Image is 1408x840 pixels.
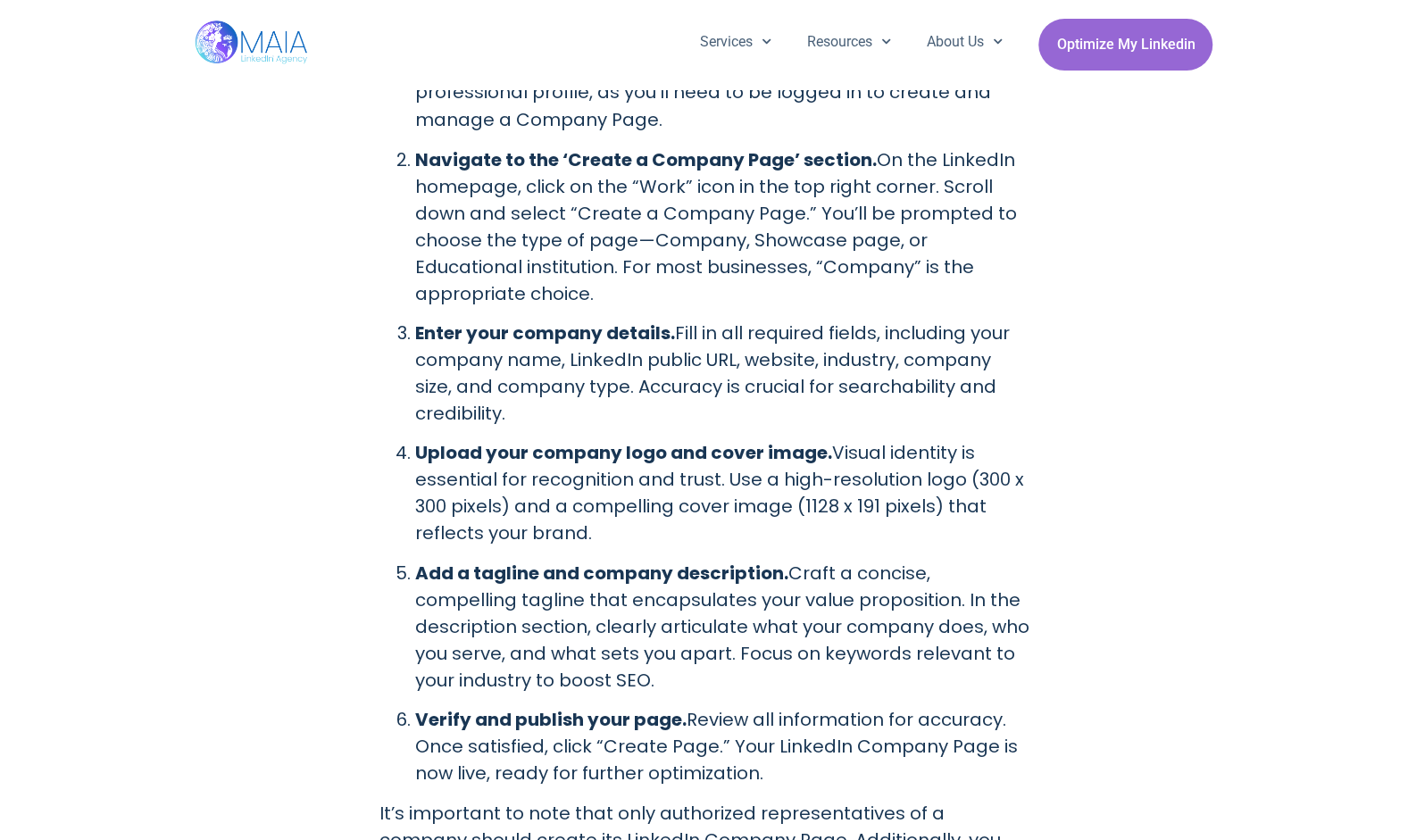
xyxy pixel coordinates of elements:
[415,705,1029,786] p: Review all information for accuracy. Once satisfied, click “Create Page.” Your LinkedIn Company P...
[1038,19,1212,71] a: Optimize My Linkedin
[415,706,687,731] strong: Verify and publish your page.
[789,19,909,65] a: Resources
[415,438,1029,545] p: Visual identity is essential for recognition and trust. Use a high-resolution logo (300 x 300 pix...
[682,19,789,65] a: Services
[1056,28,1195,62] span: Optimize My Linkedin
[415,320,675,345] strong: Enter your company details.
[415,146,877,171] strong: Navigate to the ‘Create a Company Page’ section.
[415,146,1029,306] p: On the LinkedIn homepage, click on the “Work” icon in the top right corner. Scroll down and selec...
[415,560,788,585] strong: Add a tagline and company description.
[415,319,1029,426] p: Fill in all required fields, including your company name, LinkedIn public URL, website, industry,...
[415,439,832,464] strong: Upload your company logo and cover image.
[415,559,1029,693] p: Craft a concise, compelling tagline that encapsulates your value proposition. In the description ...
[415,52,1029,132] p: Make sure you’re using your professional profile, as you’ll need to be logged in to create and ma...
[682,19,1021,65] nav: Menu
[909,19,1021,65] a: About Us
